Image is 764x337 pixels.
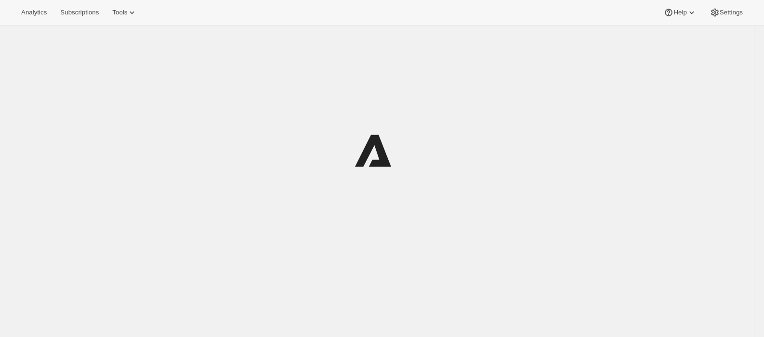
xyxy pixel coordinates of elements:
span: Analytics [21,9,47,16]
button: Help [658,6,702,19]
span: Tools [112,9,127,16]
span: Settings [720,9,743,16]
span: Subscriptions [60,9,99,16]
button: Tools [106,6,143,19]
button: Analytics [15,6,53,19]
button: Settings [704,6,749,19]
span: Help [673,9,686,16]
button: Subscriptions [54,6,105,19]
